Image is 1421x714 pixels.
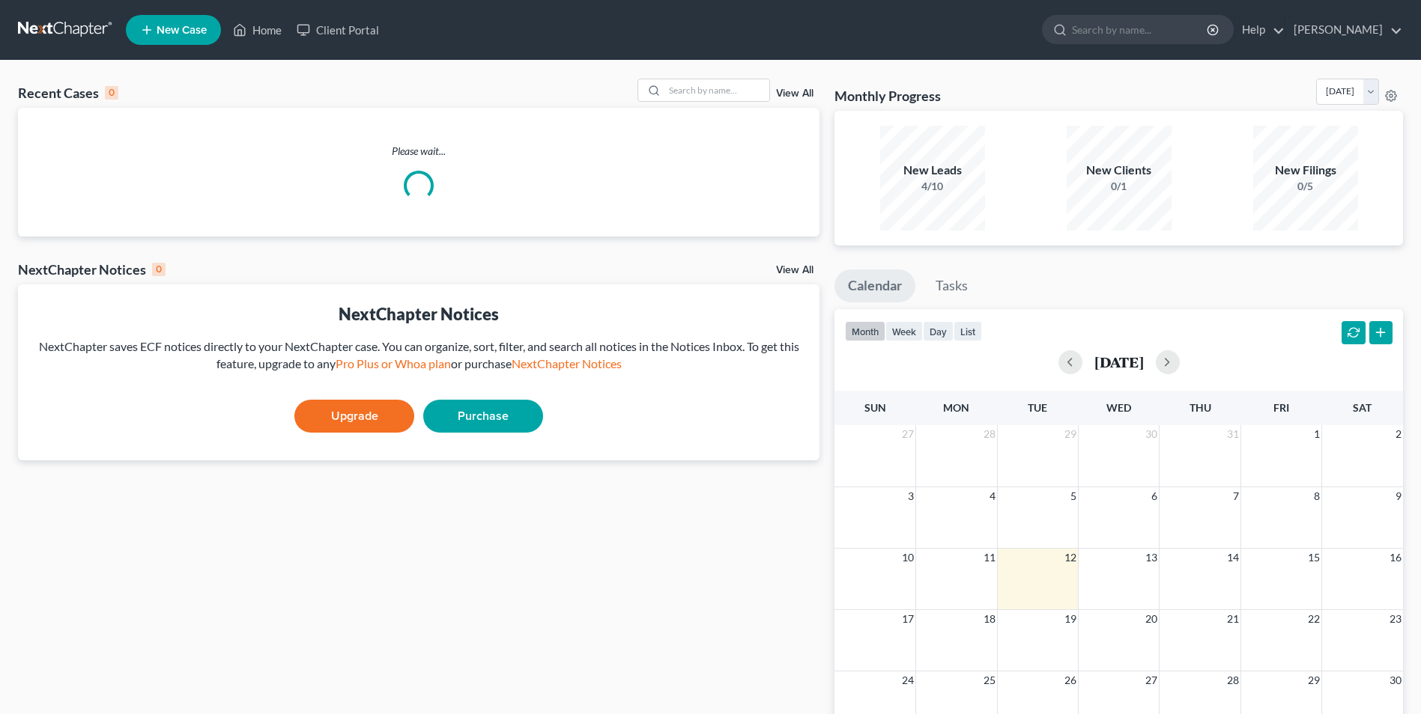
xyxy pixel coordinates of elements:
[1306,671,1321,689] span: 29
[923,321,954,341] button: day
[1394,487,1403,505] span: 9
[512,356,622,370] a: NextChapter Notices
[1190,401,1211,414] span: Thu
[157,25,207,36] span: New Case
[982,610,997,628] span: 18
[1225,549,1240,567] span: 14
[18,144,819,159] p: Please wait...
[1234,16,1285,43] a: Help
[423,400,543,433] a: Purchase
[922,269,981,302] a: Tasks
[1231,487,1240,505] span: 7
[1063,610,1078,628] span: 19
[1273,401,1289,414] span: Fri
[1063,425,1078,443] span: 29
[1286,16,1402,43] a: [PERSON_NAME]
[1394,425,1403,443] span: 2
[1144,549,1159,567] span: 13
[1144,425,1159,443] span: 30
[1094,354,1144,370] h2: [DATE]
[30,338,808,373] div: NextChapter saves ECF notices directly to your NextChapter case. You can organize, sort, filter, ...
[982,549,997,567] span: 11
[982,425,997,443] span: 28
[834,269,915,302] a: Calendar
[1069,487,1078,505] span: 5
[18,260,166,278] div: NextChapter Notices
[1028,401,1047,414] span: Tue
[105,86,118,100] div: 0
[776,88,813,99] a: View All
[225,16,289,43] a: Home
[906,487,915,505] span: 3
[664,79,769,101] input: Search by name...
[776,265,813,275] a: View All
[943,401,969,414] span: Mon
[336,356,451,370] a: Pro Plus or Whoa plan
[294,400,414,433] a: Upgrade
[864,401,886,414] span: Sun
[900,425,915,443] span: 27
[1388,610,1403,628] span: 23
[289,16,387,43] a: Client Portal
[1063,549,1078,567] span: 12
[18,84,118,102] div: Recent Cases
[880,162,985,179] div: New Leads
[1144,610,1159,628] span: 20
[900,549,915,567] span: 10
[1312,425,1321,443] span: 1
[1388,549,1403,567] span: 16
[834,87,941,105] h3: Monthly Progress
[1253,162,1358,179] div: New Filings
[1225,671,1240,689] span: 28
[1225,425,1240,443] span: 31
[1067,162,1172,179] div: New Clients
[1225,610,1240,628] span: 21
[1144,671,1159,689] span: 27
[1253,179,1358,194] div: 0/5
[885,321,923,341] button: week
[1312,487,1321,505] span: 8
[900,671,915,689] span: 24
[1306,549,1321,567] span: 15
[1150,487,1159,505] span: 6
[988,487,997,505] span: 4
[845,321,885,341] button: month
[880,179,985,194] div: 4/10
[1353,401,1372,414] span: Sat
[1063,671,1078,689] span: 26
[900,610,915,628] span: 17
[1106,401,1131,414] span: Wed
[1067,179,1172,194] div: 0/1
[982,671,997,689] span: 25
[1388,671,1403,689] span: 30
[1072,16,1209,43] input: Search by name...
[30,302,808,326] div: NextChapter Notices
[1306,610,1321,628] span: 22
[152,263,166,276] div: 0
[954,321,982,341] button: list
